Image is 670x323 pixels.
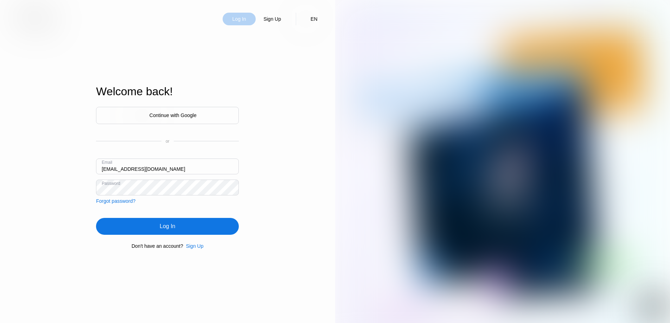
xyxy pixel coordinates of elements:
[642,295,664,317] iframe: Button to launch messaging window
[102,160,112,165] div: Email
[256,13,289,25] div: Sign Up
[132,243,183,249] div: Don't have an account?
[149,112,197,118] div: Continue with Google
[96,198,135,204] div: Forgot password?
[223,13,256,25] div: Log In
[96,218,239,235] div: Log In
[166,139,170,144] div: or
[96,85,239,98] div: Welcome back!
[263,15,282,22] div: Sign Up
[96,107,239,124] div: Continue with Google
[160,223,175,230] div: Log In
[102,181,120,186] div: Password
[232,15,247,22] div: Log In
[183,243,204,249] div: Sign Up
[311,16,317,22] div: EN
[186,243,204,249] div: Sign Up
[296,13,317,25] div: EN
